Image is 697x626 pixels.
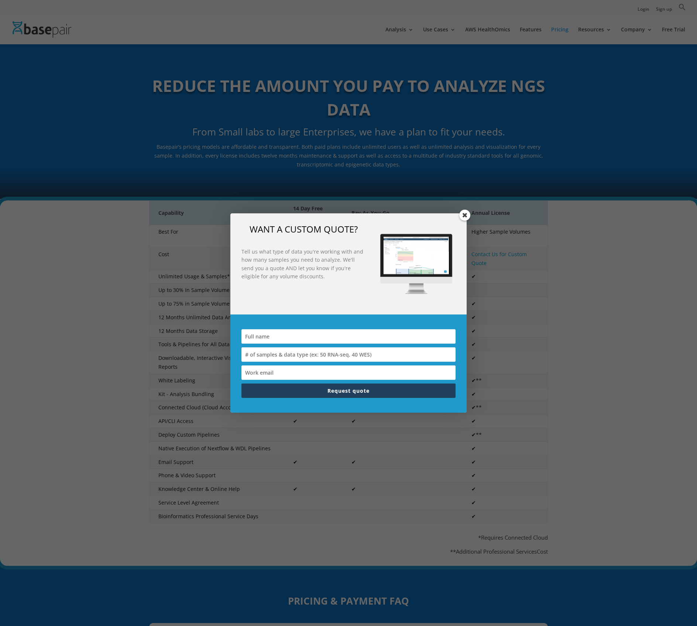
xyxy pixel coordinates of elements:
input: Work email [241,365,456,380]
iframe: Drift Widget Chat Window [545,465,693,594]
button: Request quote [241,383,456,398]
input: Full name [241,329,456,344]
span: WANT A CUSTOM QUOTE? [250,223,358,235]
iframe: Drift Widget Chat Controller [660,589,688,617]
span: Request quote [327,387,370,394]
strong: Tell us what type of data you're working with and how many samples you need to analyze. We'll sen... [241,248,363,280]
input: # of samples & data type (ex: 50 RNA-seq, 40 WES) [241,347,456,362]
